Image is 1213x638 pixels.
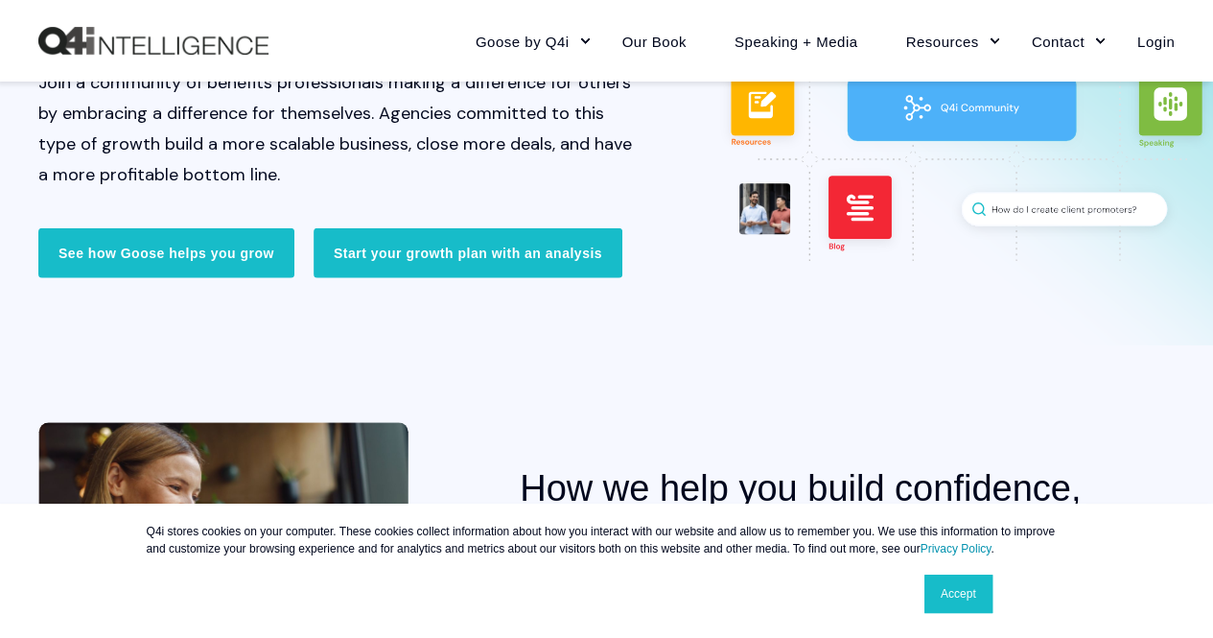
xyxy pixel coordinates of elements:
p: Q4i stores cookies on your computer. These cookies collect information about how you interact wit... [147,523,1067,557]
a: Accept [924,575,992,613]
h2: How we help you build confidence, profit, and predictable growth [520,464,1175,560]
p: Join a community of benefits professionals making a difference for others by embracing a differen... [38,66,641,189]
a: See how Goose helps you grow [38,227,294,277]
a: Privacy Policy [920,542,991,555]
a: Start your growth plan with an analysis [314,227,622,277]
a: Back to Home [38,27,268,56]
img: Q4intelligence, LLC logo [38,27,268,56]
